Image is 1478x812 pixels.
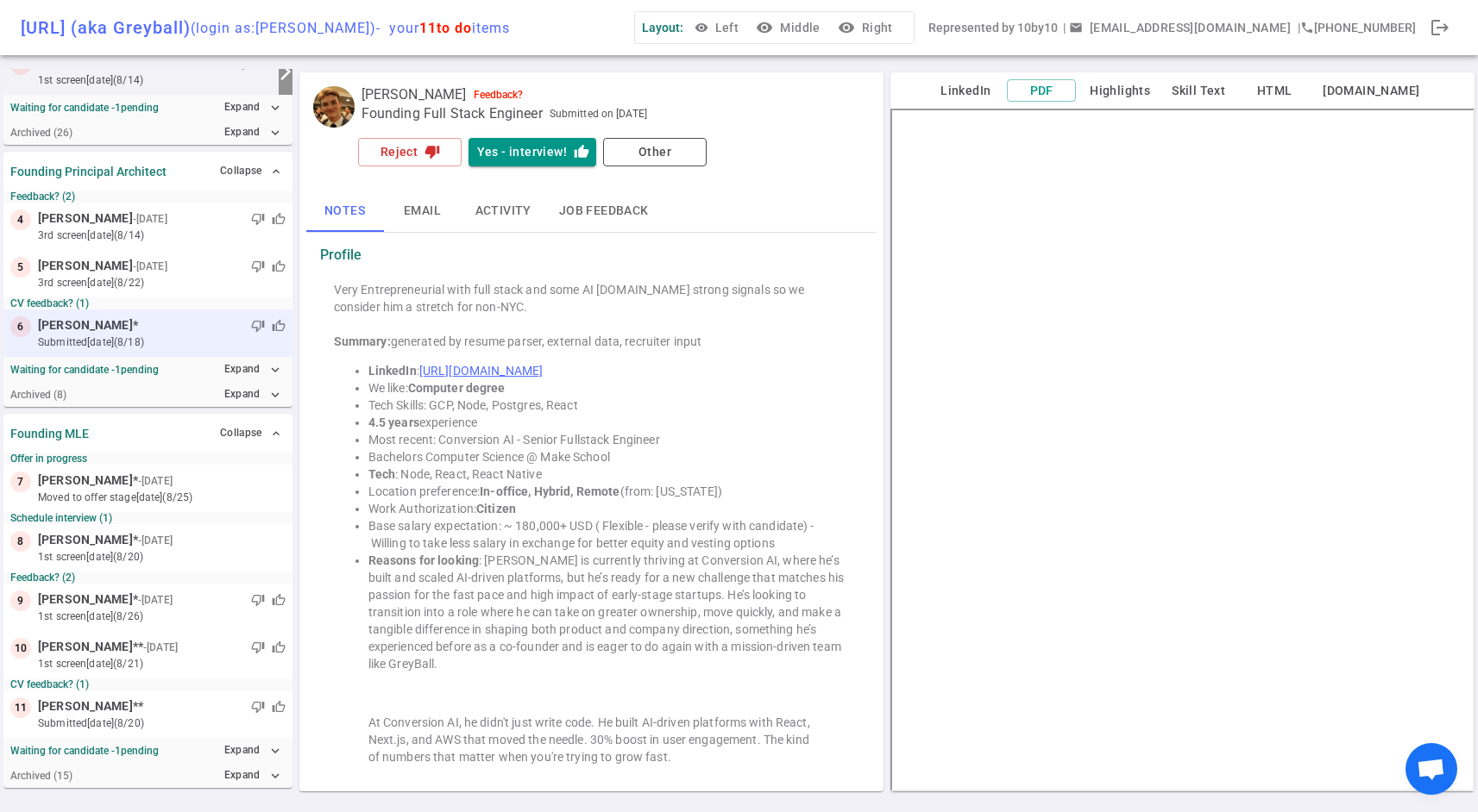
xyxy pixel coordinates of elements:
[38,472,133,490] span: [PERSON_NAME]
[272,259,286,273] span: thumb_up
[756,19,773,36] i: visibility
[376,20,510,36] span: - your items
[267,362,283,378] i: expand_more
[1066,12,1298,44] button: Open a message box
[272,700,286,714] span: thumb_up
[368,467,396,481] strong: Tech
[931,80,1000,102] button: LinkedIn
[480,484,620,498] strong: In-office, Hybrid, Remote
[267,768,283,784] i: expand_more
[10,453,286,465] small: Offer in progress
[216,421,286,446] button: Collapse
[469,138,596,166] button: Yes - interview!thumb_up
[10,209,31,230] div: 4
[220,357,286,382] button: Expandexpand_more
[1430,17,1450,38] span: logout
[358,138,462,166] button: Rejectthumb_down
[10,165,167,178] strong: Founding Principal Architect
[384,191,462,232] button: Email
[272,593,286,607] span: thumb_up
[138,533,173,548] small: - [DATE]
[368,415,419,429] strong: 4.5 years
[220,763,286,788] button: Expandexpand_more
[10,472,31,492] div: 7
[642,21,683,34] span: Layout:
[251,640,265,654] span: thumb_down
[1164,80,1233,102] button: Skill Text
[834,12,900,44] button: visibilityRight
[462,191,545,232] button: Activity
[368,379,849,397] li: We like:
[1406,743,1457,795] a: Open chat
[368,714,814,765] blockquote: At Conversion AI, he didn't just write code. He built AI-driven platforms with React, Next.js, an...
[38,590,133,609] span: [PERSON_NAME]
[10,638,31,659] div: 10
[220,95,286,120] button: Expandexpand_more
[10,316,31,337] div: 6
[419,20,472,36] span: 11 to do
[38,490,286,505] small: moved to Offer stage [DATE] (8/25)
[838,19,855,36] i: visibility
[306,191,384,232] button: Notes
[10,531,31,552] div: 8
[368,552,849,672] li: : [PERSON_NAME] is currently thriving at Conversion AI, where he’s built and scaled AI-driven pla...
[425,144,440,159] i: thumb_down
[1300,21,1314,34] i: phone
[10,697,31,718] div: 11
[368,483,849,500] li: Location preference: (from: [US_STATE])
[545,191,663,232] button: Job feedback
[362,86,467,103] span: [PERSON_NAME]
[38,715,286,731] small: submitted [DATE] (8/20)
[38,228,286,243] small: 3rd Screen [DATE] (8/14)
[251,212,265,226] span: thumb_down
[10,512,286,524] small: Schedule interview (1)
[269,165,283,178] span: expand_less
[10,364,159,376] strong: Waiting for candidate - 1 pending
[251,319,265,333] span: thumb_down
[574,144,589,159] i: thumb_up
[10,572,286,584] small: Feedback? (2)
[320,247,362,264] strong: Profile
[368,500,849,517] li: Work Authorization:
[334,334,391,348] strong: Summary:
[38,609,286,624] small: 1st Screen [DATE] (8/26)
[368,362,849,379] li: :
[272,319,286,333] span: thumb_up
[38,656,286,671] small: 1st Screen [DATE] (8/21)
[10,127,72,139] small: Archived ( 26 )
[272,640,286,654] span: thumb_up
[251,700,265,714] span: thumb_down
[216,159,286,184] button: Collapse
[138,592,173,608] small: - [DATE]
[368,553,480,567] strong: Reasons for looking
[695,21,708,34] span: visibility
[313,86,355,128] img: cb4bc27593b86d99da8a2820ec4d5c4e
[752,12,827,44] button: visibilityMiddle
[251,259,265,273] span: thumb_down
[38,334,286,350] small: submitted [DATE] (8/18)
[38,549,286,565] small: 1st Screen [DATE] (8/20)
[1069,21,1083,34] span: email
[10,257,31,278] div: 5
[191,20,376,36] span: (login as: [PERSON_NAME] )
[10,191,286,203] small: Feedback? (2)
[267,125,283,141] i: expand_more
[890,109,1475,791] iframe: candidate_document_preview__iframe
[419,364,543,378] a: [URL][DOMAIN_NAME]
[138,473,173,489] small: - [DATE]
[10,678,286,690] small: CV feedback? (1)
[10,102,159,114] strong: Waiting for candidate - 1 pending
[474,89,523,101] div: Feedback?
[38,316,133,334] span: [PERSON_NAME]
[408,381,506,395] strong: Computer degree
[10,590,31,611] div: 9
[38,209,133,228] span: [PERSON_NAME]
[38,275,286,290] small: 3rd Screen [DATE] (8/22)
[1007,79,1076,103] button: PDF
[928,12,1416,44] div: Represented by 10by10 | | [PHONE_NUMBER]
[275,61,296,82] i: arrow_forward_ios
[368,517,849,552] li: Base salary expectation: ~ 180,000+ USD ( Flexible - please verify with candidate) - Willing to t...
[368,414,849,431] li: experience
[143,640,178,655] small: - [DATE]
[368,448,849,465] li: Bachelors Computer Science @ Make School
